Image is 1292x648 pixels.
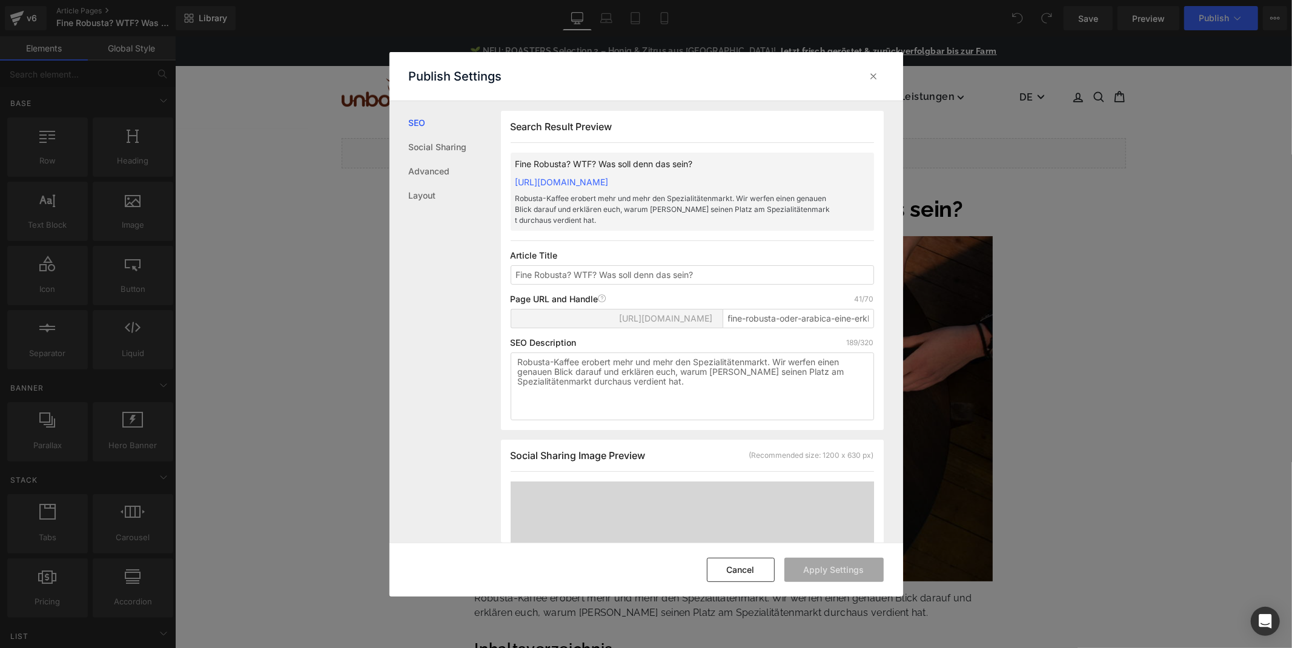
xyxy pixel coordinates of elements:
[319,51,372,70] summary: Shop
[845,55,858,67] span: De
[515,157,830,171] p: Fine Robusta? WTF? Was soll denn das sein?
[601,10,822,19] span: Jetzt frisch geröstet & zurückverfolgbar bis zur Farm
[409,183,501,208] a: Layout
[620,314,713,323] span: [URL][DOMAIN_NAME]
[409,135,501,159] a: Social Sharing
[300,603,818,622] h2: Inhaltsverzeichnis
[715,51,798,70] summary: Leistungen
[452,51,616,70] a: Bio, zurückverfolgbar und fair
[300,160,818,186] h1: Fine Robusta? WTF? Was soll denn das sein?
[841,54,875,67] button: De
[511,121,612,133] span: Search Result Preview
[515,177,609,187] a: [URL][DOMAIN_NAME]
[511,251,874,260] p: Article Title
[409,159,501,183] a: Advanced
[251,42,866,80] div: Primary
[300,200,818,545] img: Cappuccino und Robusta unbound
[511,338,577,348] p: SEO Description
[409,69,502,84] p: Publish Settings
[511,449,646,461] span: Social Sharing Image Preview
[409,111,501,135] a: SEO
[170,10,948,20] a: 🌱 NEU: ROASTERS Selection 2 – Honig & Zitrus aus [GEOGRAPHIC_DATA]!Jetzt frisch geröstet & zurück...
[723,309,874,328] input: Enter article title...
[855,294,874,304] p: 41/70
[511,265,874,285] input: Enter your page title...
[707,558,775,582] button: Cancel
[1251,607,1280,636] div: Open Intercom Messenger
[300,555,818,584] p: Robusta-Kaffee erobert mehr und mehr den Spezialitätenmarkt. Wir werfen einen genauen Blick darau...
[371,51,452,70] a: Kaffeefinder
[515,193,830,226] p: Robusta-Kaffee erobert mehr und mehr den Spezialitätenmarkt. Wir werfen einen genauen Blick darau...
[295,10,601,19] span: 🌱 NEU: ROASTERS Selection 2 – Honig & Zitrus aus [GEOGRAPHIC_DATA]!
[784,558,884,582] button: Apply Settings
[847,338,874,348] p: 189/320
[511,294,607,304] p: Page URL and Handle
[749,450,874,461] div: (Recommended size: 1200 x 630 px)
[616,51,715,70] summary: Über Unbound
